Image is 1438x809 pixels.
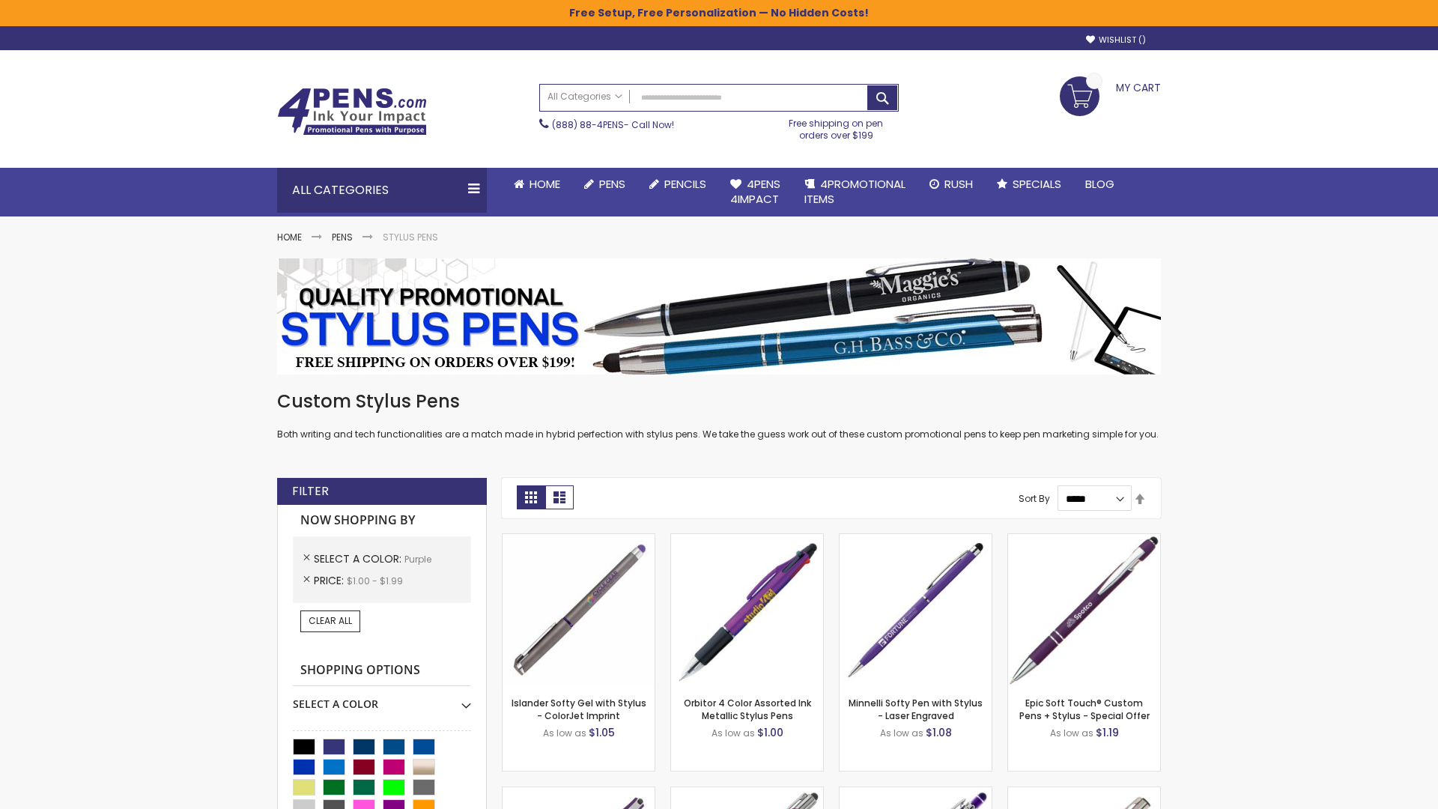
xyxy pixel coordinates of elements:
[309,614,352,627] span: Clear All
[712,727,755,739] span: As low as
[804,176,905,207] span: 4PROMOTIONAL ITEMS
[671,787,823,799] a: Tres-Chic with Stylus Metal Pen - Standard Laser-Purple
[730,176,780,207] span: 4Pens 4impact
[1008,533,1160,546] a: 4P-MS8B-Purple
[503,534,655,686] img: Islander Softy Gel with Stylus - ColorJet Imprint-Purple
[292,483,329,500] strong: Filter
[543,727,586,739] span: As low as
[1008,787,1160,799] a: Tres-Chic Touch Pen - Standard Laser-Purple
[1019,492,1050,505] label: Sort By
[547,91,622,103] span: All Categories
[1086,34,1146,46] a: Wishlist
[383,231,438,243] strong: Stylus Pens
[840,533,992,546] a: Minnelli Softy Pen with Stylus - Laser Engraved-Purple
[1013,176,1061,192] span: Specials
[540,85,630,109] a: All Categories
[277,258,1161,375] img: Stylus Pens
[404,553,431,566] span: Purple
[332,231,353,243] a: Pens
[517,485,545,509] strong: Grid
[1019,697,1150,721] a: Epic Soft Touch® Custom Pens + Stylus - Special Offer
[277,390,1161,413] h1: Custom Stylus Pens
[589,725,615,740] span: $1.05
[503,533,655,546] a: Islander Softy Gel with Stylus - ColorJet Imprint-Purple
[944,176,973,192] span: Rush
[637,168,718,201] a: Pencils
[684,697,811,721] a: Orbitor 4 Color Assorted Ink Metallic Stylus Pens
[1008,534,1160,686] img: 4P-MS8B-Purple
[503,787,655,799] a: Avendale Velvet Touch Stylus Gel Pen-Purple
[314,551,404,566] span: Select A Color
[277,390,1161,441] div: Both writing and tech functionalities are a match made in hybrid perfection with stylus pens. We ...
[502,168,572,201] a: Home
[1085,176,1114,192] span: Blog
[985,168,1073,201] a: Specials
[530,176,560,192] span: Home
[599,176,625,192] span: Pens
[347,575,403,587] span: $1.00 - $1.99
[917,168,985,201] a: Rush
[1096,725,1119,740] span: $1.19
[840,787,992,799] a: Phoenix Softy with Stylus Pen - Laser-Purple
[277,168,487,213] div: All Categories
[926,725,952,740] span: $1.08
[1050,727,1093,739] span: As low as
[718,168,792,216] a: 4Pens4impact
[552,118,624,131] a: (888) 88-4PENS
[572,168,637,201] a: Pens
[671,533,823,546] a: Orbitor 4 Color Assorted Ink Metallic Stylus Pens-Purple
[552,118,674,131] span: - Call Now!
[664,176,706,192] span: Pencils
[671,534,823,686] img: Orbitor 4 Color Assorted Ink Metallic Stylus Pens-Purple
[849,697,983,721] a: Minnelli Softy Pen with Stylus - Laser Engraved
[293,505,471,536] strong: Now Shopping by
[757,725,783,740] span: $1.00
[840,534,992,686] img: Minnelli Softy Pen with Stylus - Laser Engraved-Purple
[774,112,899,142] div: Free shipping on pen orders over $199
[1073,168,1126,201] a: Blog
[314,573,347,588] span: Price
[880,727,923,739] span: As low as
[300,610,360,631] a: Clear All
[293,655,471,687] strong: Shopping Options
[512,697,646,721] a: Islander Softy Gel with Stylus - ColorJet Imprint
[277,88,427,136] img: 4Pens Custom Pens and Promotional Products
[277,231,302,243] a: Home
[792,168,917,216] a: 4PROMOTIONALITEMS
[293,686,471,712] div: Select A Color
